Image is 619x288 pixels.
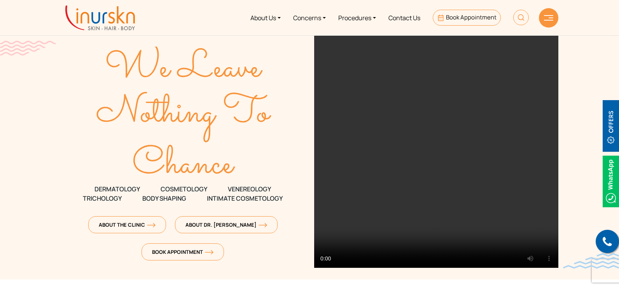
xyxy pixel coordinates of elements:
span: Book Appointment [446,13,497,21]
a: Book Appointmentorange-arrow [142,243,224,260]
img: orange-arrow [205,250,213,255]
img: Whatsappicon [603,156,619,207]
span: Intimate Cosmetology [207,194,283,203]
img: bluewave [563,253,619,269]
img: hamLine.svg [544,15,553,21]
span: Book Appointment [152,248,213,255]
a: Contact Us [382,3,427,32]
text: Chance [133,136,236,194]
a: Procedures [332,3,382,32]
img: inurskn-logo [65,5,135,30]
a: Book Appointment [433,10,501,26]
span: About Dr. [PERSON_NAME] [185,221,267,228]
span: Body Shaping [142,194,186,203]
a: Concerns [287,3,332,32]
text: Nothing To [96,85,272,142]
span: VENEREOLOGY [228,184,271,194]
span: TRICHOLOGY [83,194,122,203]
a: About The Clinicorange-arrow [88,216,166,233]
span: DERMATOLOGY [94,184,140,194]
text: We Leave [105,40,263,97]
a: About Dr. [PERSON_NAME]orange-arrow [175,216,278,233]
span: COSMETOLOGY [161,184,207,194]
img: offerBt [603,100,619,152]
img: HeaderSearch [513,10,529,25]
a: Whatsappicon [603,177,619,185]
a: About Us [244,3,287,32]
img: orange-arrow [147,223,156,227]
span: About The Clinic [99,221,156,228]
img: orange-arrow [259,223,267,227]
